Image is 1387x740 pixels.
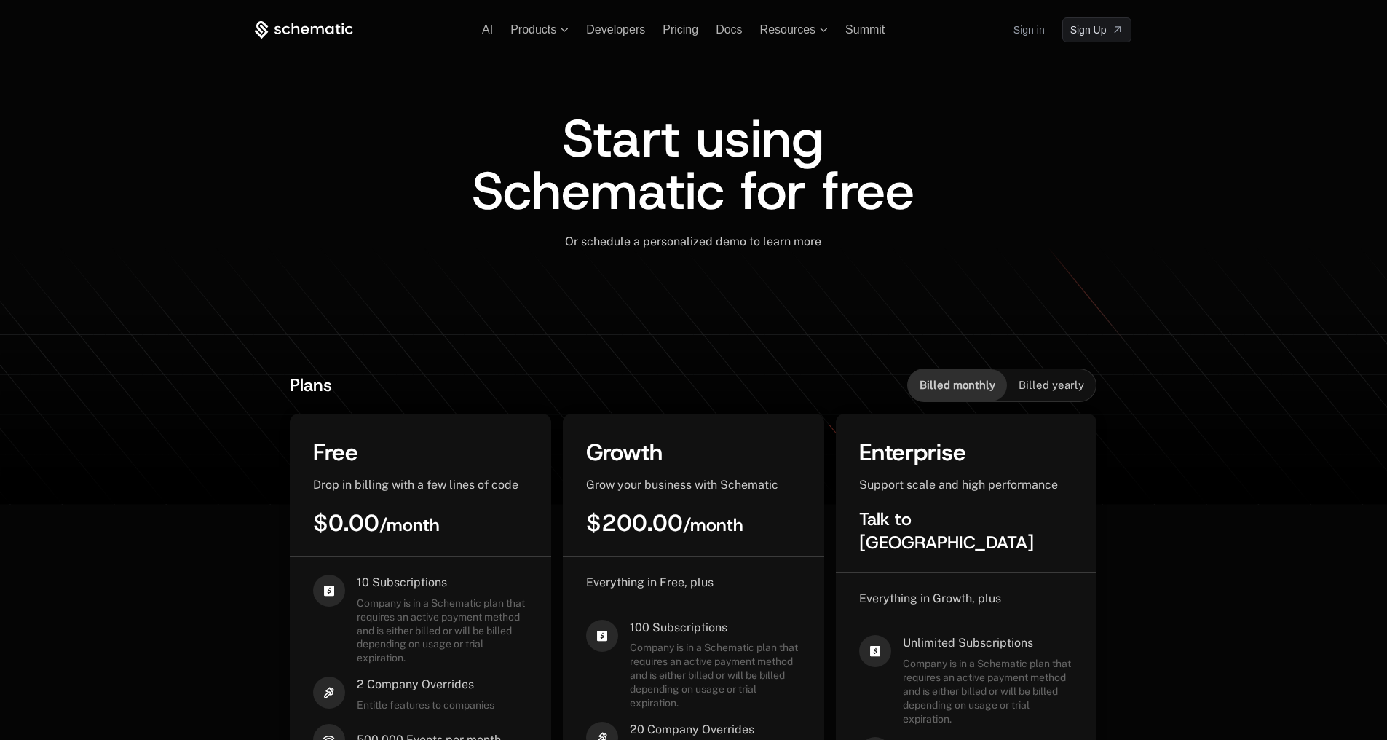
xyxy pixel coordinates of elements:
[379,513,440,537] sub: / month
[313,677,345,709] i: hammer
[1019,378,1084,393] span: Billed yearly
[510,23,556,36] span: Products
[903,657,1074,725] span: Company is in a Schematic plan that requires an active payment method and is either billed or wil...
[630,641,801,709] span: Company is in a Schematic plan that requires an active payment method and is either billed or wil...
[630,722,767,738] span: 20 Company Overrides
[859,437,966,468] span: Enterprise
[357,698,494,712] span: Entitle features to companies
[313,575,345,607] i: cashapp
[663,23,698,36] a: Pricing
[630,620,801,636] span: 100 Subscriptions
[760,23,815,36] span: Resources
[290,374,332,397] span: Plans
[586,575,714,589] span: Everything in Free, plus
[859,508,1034,554] span: Talk to [GEOGRAPHIC_DATA]
[586,508,743,538] span: $200.00
[903,635,1074,651] span: Unlimited Subscriptions
[357,575,528,591] span: 10 Subscriptions
[586,437,663,468] span: Growth
[586,478,778,492] span: Grow your business with Schematic
[1013,18,1045,42] a: Sign in
[586,620,618,652] i: cashapp
[845,23,885,36] a: Summit
[482,23,493,36] a: AI
[716,23,742,36] a: Docs
[357,597,528,665] span: Company is in a Schematic plan that requires an active payment method and is either billed or wil...
[586,23,645,36] a: Developers
[357,677,494,693] span: 2 Company Overrides
[313,508,440,538] span: $0.00
[1062,17,1132,42] a: [object Object]
[683,513,743,537] sub: / month
[859,635,891,667] i: cashapp
[920,378,995,393] span: Billed monthly
[313,437,358,468] span: Free
[565,235,821,248] span: Or schedule a personalized demo to learn more
[1070,23,1107,37] span: Sign Up
[859,591,1001,605] span: Everything in Growth, plus
[472,103,914,226] span: Start using Schematic for free
[313,478,518,492] span: Drop in billing with a few lines of code
[859,478,1058,492] span: Support scale and high performance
